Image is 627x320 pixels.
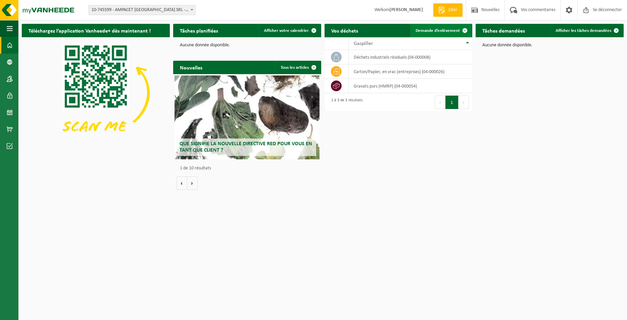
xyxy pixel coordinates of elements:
span: Citer [447,7,459,13]
span: Afficher votre calendrier [264,29,309,33]
span: 10-745599 - AMPACET BELGIUM SRL - MESSANCY [89,5,195,15]
td: Gravats purs (HMRP) (04-000054) [349,79,472,93]
button: Prochain [459,96,469,109]
img: Téléchargez l’application VHEPlus [22,37,170,148]
span: Afficher les tâches demandées [556,29,611,33]
button: Prochain [187,176,198,190]
h2: Tâches planifiées [173,24,225,37]
button: Précédent [435,96,445,109]
a: Afficher votre calendrier [259,24,321,37]
span: Demande d’enlèvement [416,29,460,33]
a: Tous les articles [275,61,321,74]
div: 1 à 3 de 3 résultats [328,95,363,110]
span: Que signifie la nouvelle directive RED pour vous en tant que client ? [180,141,312,153]
td: Carton/Papier, en vrac (entreprises) (04-000026) [349,64,472,79]
h2: Téléchargez l’application Vanheede+ dès maintenant ! [22,24,157,37]
h2: Vos déchets [325,24,365,37]
span: 10-745599 - AMPACET BELGIUM SRL - MESSANCY [88,5,196,15]
a: Demande d’enlèvement [410,24,472,37]
button: Précédent [177,176,187,190]
button: 1 [445,96,459,109]
td: Déchets industriels résiduels (04-000008) [349,50,472,64]
h2: Nouvelles [173,61,209,74]
p: Aucune donnée disponible. [482,43,617,48]
p: 1 de 10 résultats [180,166,318,171]
p: Aucune donnée disponible. [180,43,315,48]
h2: Tâches demandées [476,24,532,37]
font: Welkom [374,7,423,12]
a: Que signifie la nouvelle directive RED pour vous en tant que client ? [175,75,320,159]
font: Tous les articles [281,65,309,70]
strong: [PERSON_NAME] [390,7,423,12]
span: Gaspiller [354,41,373,46]
a: Citer [433,3,463,17]
a: Afficher les tâches demandées [550,24,623,37]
